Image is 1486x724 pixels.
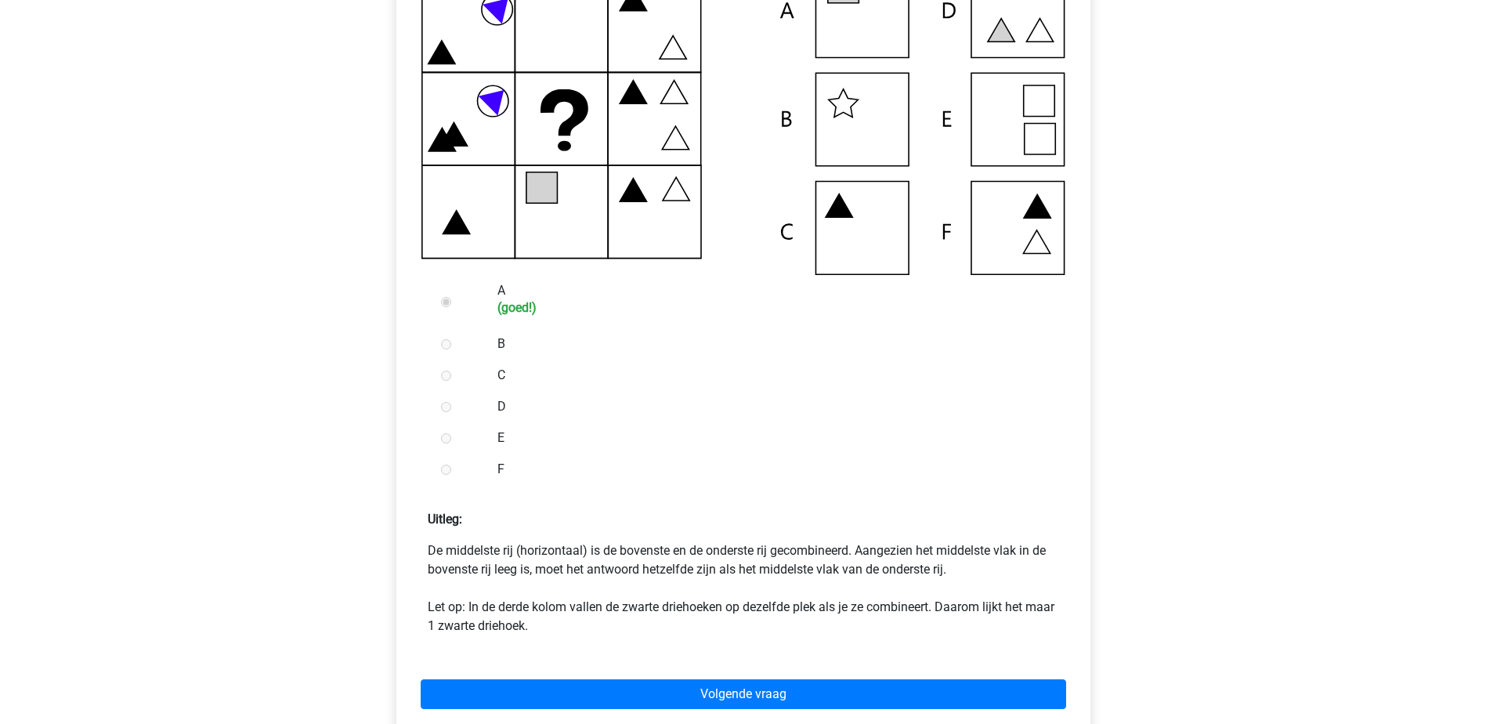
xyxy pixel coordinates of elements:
label: B [497,335,1039,353]
label: C [497,366,1039,385]
label: D [497,397,1039,416]
a: Volgende vraag [421,679,1066,709]
label: F [497,460,1039,479]
strong: Uitleg: [428,512,462,527]
p: De middelste rij (horizontaal) is de bovenste en de onderste rij gecombineerd. Aangezien het midd... [428,541,1059,635]
label: E [497,429,1039,447]
h6: (goed!) [497,300,1039,315]
label: A [497,281,1039,315]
